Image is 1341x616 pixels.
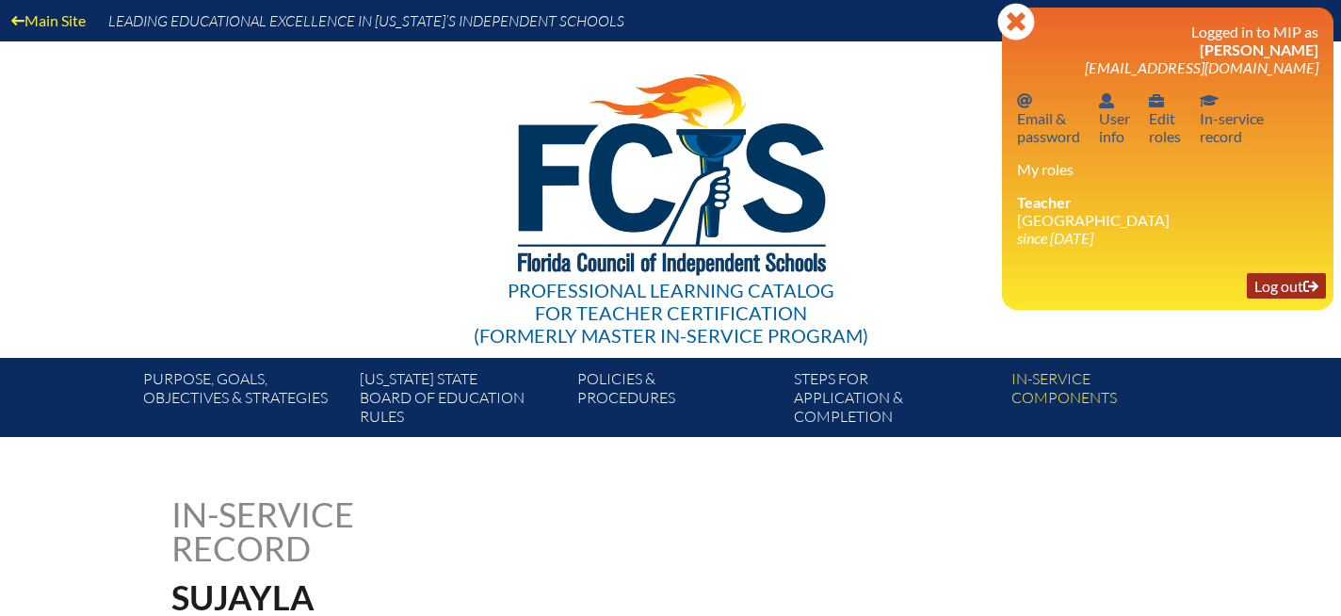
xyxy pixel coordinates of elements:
a: Professional Learning Catalog for Teacher Certification(formerly Master In-service Program) [466,38,876,350]
svg: Email password [1017,93,1032,108]
a: In-servicecomponents [1004,365,1220,437]
h1: In-service record [171,497,551,565]
a: Purpose, goals,objectives & strategies [136,365,352,437]
i: since [DATE] [1017,229,1093,247]
a: User infoUserinfo [1091,88,1138,149]
svg: In-service record [1200,93,1219,108]
span: Teacher [1017,193,1072,211]
svg: User info [1149,93,1164,108]
span: [EMAIL_ADDRESS][DOMAIN_NAME] [1085,58,1318,76]
li: [GEOGRAPHIC_DATA] [1017,193,1318,247]
a: Email passwordEmail &password [1010,88,1088,149]
a: Main Site [4,8,93,33]
span: [PERSON_NAME] [1200,41,1318,58]
svg: Close [997,3,1035,41]
a: Policies &Procedures [570,365,786,437]
svg: User info [1099,93,1114,108]
svg: Log out [1303,279,1318,294]
a: [US_STATE] StateBoard of Education rules [352,365,569,437]
img: FCISlogo221.eps [477,41,865,299]
a: Log outLog out [1247,273,1326,299]
a: User infoEditroles [1141,88,1188,149]
span: for Teacher Certification [535,301,807,324]
a: In-service recordIn-servicerecord [1192,88,1271,149]
div: Professional Learning Catalog (formerly Master In-service Program) [474,279,868,347]
h3: Logged in to MIP as [1017,23,1318,76]
a: Steps forapplication & completion [786,365,1003,437]
h3: My roles [1017,160,1318,178]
